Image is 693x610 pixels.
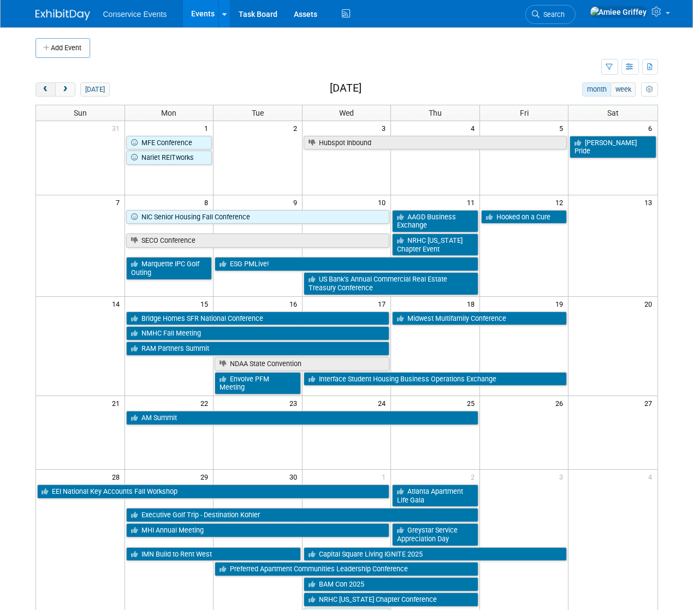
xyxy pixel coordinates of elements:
[470,121,479,135] span: 4
[554,396,568,410] span: 26
[525,5,576,24] a: Search
[429,109,442,117] span: Thu
[607,109,619,117] span: Sat
[203,195,213,209] span: 8
[540,10,565,19] span: Search
[644,297,658,310] span: 20
[35,9,90,20] img: ExhibitDay
[641,82,658,97] button: myCustomButton
[80,82,109,97] button: [DATE]
[648,470,658,483] span: 4
[292,195,302,209] span: 9
[74,109,87,117] span: Sun
[330,82,362,94] h2: [DATE]
[288,297,302,310] span: 16
[37,485,390,499] a: EEI National Key Accounts Fall Workshop
[304,272,478,295] a: US Bank’s Annual Commercial Real Estate Treasury Conference
[590,6,648,18] img: Amiee Griffey
[126,210,390,224] a: NIC Senior Housing Fall Conference
[111,121,125,135] span: 31
[570,136,656,158] a: [PERSON_NAME] Pride
[55,82,75,97] button: next
[252,109,264,117] span: Tue
[111,396,125,410] span: 21
[126,257,212,279] a: Marquette IPC Golf Outing
[35,38,90,58] button: Add Event
[481,210,567,224] a: Hooked on a Cure
[215,257,478,271] a: ESG PMLive!
[558,470,568,483] span: 3
[126,342,390,356] a: RAM Partners Summit
[126,508,478,522] a: Executive Golf Trip - Destination Kohler
[126,523,390,537] a: MHI Annual Meeting
[203,121,213,135] span: 1
[466,195,479,209] span: 11
[554,297,568,310] span: 19
[126,326,390,340] a: NMHC Fall Meeting
[554,195,568,209] span: 12
[215,372,301,394] a: Envolve PFM Meeting
[126,411,478,425] a: AM Summit
[126,312,390,326] a: Bridge Homes SFR National Conference
[111,470,125,483] span: 28
[199,470,213,483] span: 29
[304,593,478,607] a: NRHC [US_STATE] Chapter Conference
[304,136,567,150] a: Hubspot Inbound
[199,297,213,310] span: 15
[292,121,302,135] span: 2
[466,396,479,410] span: 25
[644,396,658,410] span: 27
[126,151,212,165] a: Nariet REITworks
[215,562,478,576] a: Preferred Apartment Communities Leadership Conference
[339,109,354,117] span: Wed
[126,547,301,561] a: IMN Build to Rent West
[115,195,125,209] span: 7
[35,82,56,97] button: prev
[392,234,478,256] a: NRHC [US_STATE] Chapter Event
[199,396,213,410] span: 22
[381,121,390,135] span: 3
[126,136,212,150] a: MFE Conference
[558,121,568,135] span: 5
[126,234,390,248] a: SECO Conference
[392,485,478,507] a: Atlanta Apartment Life Gala
[520,109,529,117] span: Fri
[111,297,125,310] span: 14
[392,523,478,546] a: Greystar Service Appreciation Day
[304,372,567,386] a: Interface Student Housing Business Operations Exchange
[103,10,167,19] span: Conservice Events
[381,470,390,483] span: 1
[304,577,478,591] a: BAM Con 2025
[392,210,478,232] a: AAGD Business Exchange
[466,297,479,310] span: 18
[646,86,653,93] i: Personalize Calendar
[392,312,567,326] a: Midwest Multifamily Conference
[377,396,390,410] span: 24
[582,82,611,97] button: month
[215,357,389,371] a: NDAA State Convention
[288,396,302,410] span: 23
[288,470,302,483] span: 30
[377,195,390,209] span: 10
[377,297,390,310] span: 17
[611,82,636,97] button: week
[304,547,567,561] a: Capital Square Living IGNITE 2025
[161,109,176,117] span: Mon
[648,121,658,135] span: 6
[644,195,658,209] span: 13
[470,470,479,483] span: 2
